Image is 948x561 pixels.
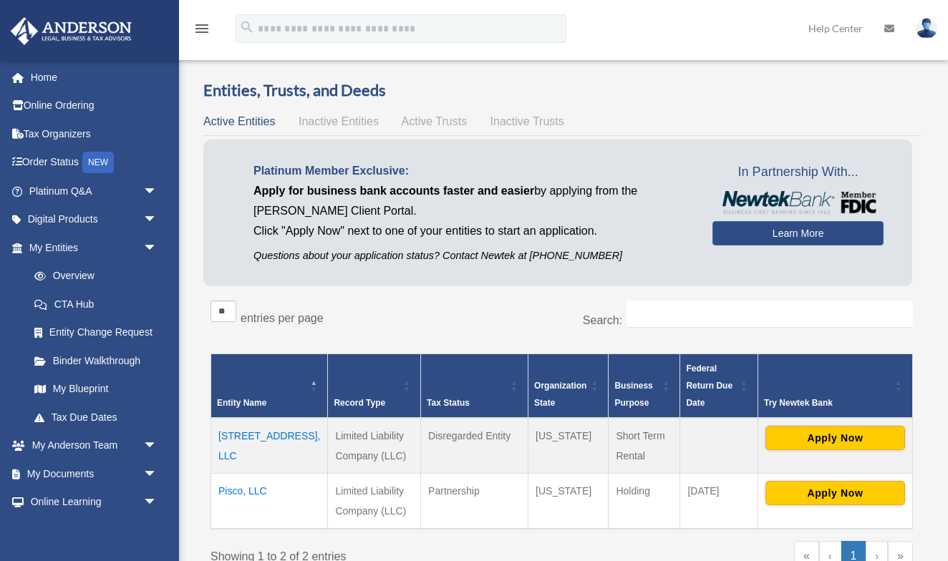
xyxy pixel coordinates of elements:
span: Active Entities [203,115,275,127]
td: Pisco, LLC [211,473,328,529]
a: Tax Due Dates [20,403,172,431]
th: Tax Status: Activate to sort [421,353,528,418]
td: [DATE] [680,473,758,529]
td: [US_STATE] [528,418,609,474]
button: Apply Now [765,426,905,450]
a: Learn More [712,221,884,245]
td: Disregarded Entity [421,418,528,474]
img: User Pic [916,18,937,39]
span: Inactive Trusts [490,115,564,127]
span: arrow_drop_down [143,233,172,263]
span: arrow_drop_down [143,488,172,517]
a: Tax Organizers [10,119,179,148]
a: menu [193,25,211,37]
p: by applying from the [PERSON_NAME] Client Portal. [253,181,691,221]
i: menu [193,20,211,37]
a: Platinum Q&Aarrow_drop_down [10,177,179,205]
th: Try Newtek Bank : Activate to sort [758,353,912,418]
label: Search: [583,314,622,326]
th: Record Type: Activate to sort [328,353,421,418]
span: Federal Return Due Date [686,364,732,408]
td: [STREET_ADDRESS], LLC [211,418,328,474]
a: My Blueprint [20,375,172,404]
a: Home [10,63,179,92]
a: CTA Hub [20,290,172,318]
a: My Documentsarrow_drop_down [10,459,179,488]
a: Order StatusNEW [10,148,179,177]
div: Try Newtek Bank [764,394,891,411]
p: Click "Apply Now" next to one of your entities to start an application. [253,221,691,241]
a: Binder Walkthrough [20,346,172,375]
td: Holding [609,473,680,529]
span: Entity Name [217,398,266,408]
span: arrow_drop_down [143,459,172,489]
span: Business Purpose [614,381,652,408]
span: arrow_drop_down [143,205,172,235]
img: NewtekBankLogoSM.png [720,191,876,214]
button: Apply Now [765,481,905,505]
a: Entity Change Request [20,318,172,347]
td: Limited Liability Company (LLC) [328,473,421,529]
a: Digital Productsarrow_drop_down [10,205,179,234]
p: Questions about your application status? Contact Newtek at [PHONE_NUMBER] [253,247,691,265]
span: arrow_drop_down [143,431,172,461]
span: Inactive Entities [299,115,379,127]
span: In Partnership With... [712,161,884,184]
td: [US_STATE] [528,473,609,529]
th: Entity Name: Activate to invert sorting [211,353,328,418]
th: Organization State: Activate to sort [528,353,609,418]
th: Business Purpose: Activate to sort [609,353,680,418]
a: Online Learningarrow_drop_down [10,488,179,517]
a: My Anderson Teamarrow_drop_down [10,431,179,460]
a: My Entitiesarrow_drop_down [10,233,172,262]
td: Partnership [421,473,528,529]
span: Record Type [334,398,385,408]
img: Anderson Advisors Platinum Portal [6,17,136,45]
a: Online Ordering [10,92,179,120]
h3: Entities, Trusts, and Deeds [203,79,920,102]
i: search [239,19,255,35]
span: arrow_drop_down [143,177,172,206]
span: Tax Status [427,398,470,408]
div: NEW [82,152,114,173]
span: Active Trusts [402,115,468,127]
th: Federal Return Due Date: Activate to sort [680,353,758,418]
span: Apply for business bank accounts faster and easier [253,185,534,197]
td: Limited Liability Company (LLC) [328,418,421,474]
p: Platinum Member Exclusive: [253,161,691,181]
span: Organization State [534,381,586,408]
td: Short Term Rental [609,418,680,474]
a: Overview [20,262,165,291]
label: entries per page [241,312,324,324]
